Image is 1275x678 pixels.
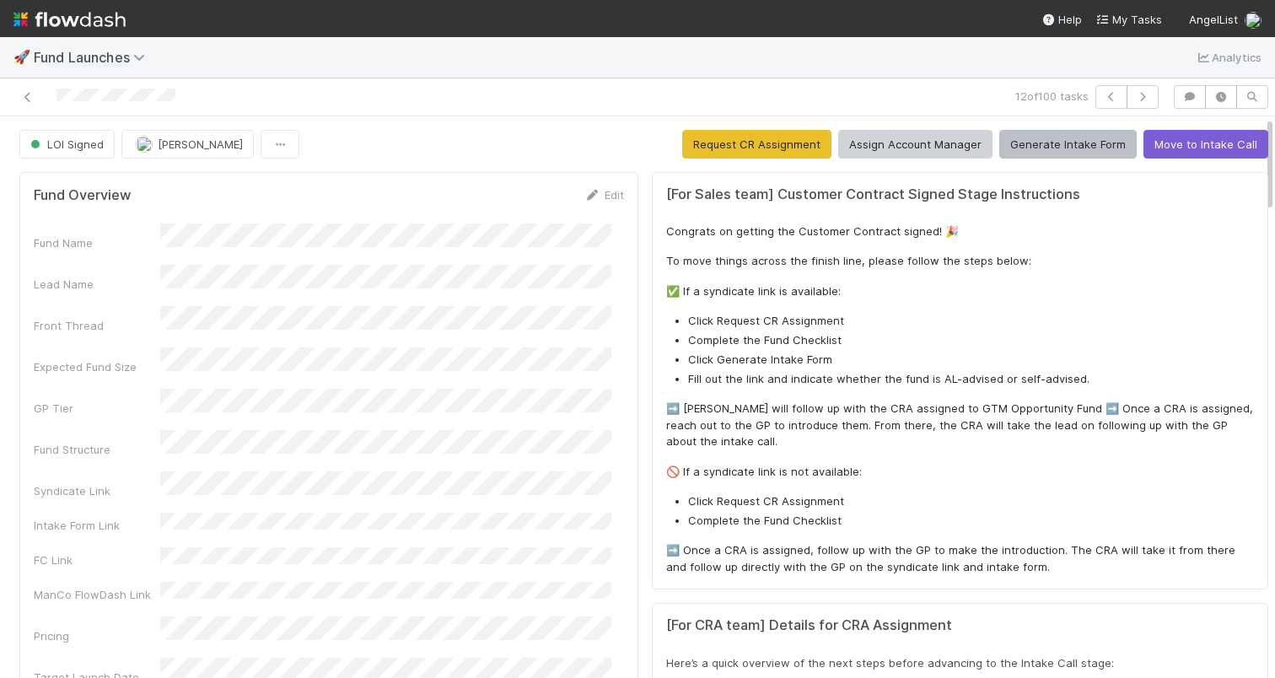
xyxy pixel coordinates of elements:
span: Fund Launches [34,49,153,66]
span: LOI Signed [27,137,104,151]
button: Generate Intake Form [999,130,1137,159]
h5: [For Sales team] Customer Contract Signed Stage Instructions [666,186,1254,203]
div: Fund Name [34,234,160,251]
img: logo-inverted-e16ddd16eac7371096b0.svg [13,5,126,34]
a: Edit [584,188,624,202]
div: FC Link [34,552,160,568]
a: My Tasks [1095,11,1162,28]
p: Congrats on getting the Customer Contract signed! 🎉 [666,223,1254,240]
button: Assign Account Manager [838,130,993,159]
div: Syndicate Link [34,482,160,499]
div: GP Tier [34,400,160,417]
span: [PERSON_NAME] [158,137,243,151]
img: avatar_d055a153-5d46-4590-b65c-6ad68ba65107.png [136,136,153,153]
li: Complete the Fund Checklist [688,513,1254,530]
span: 🚀 [13,50,30,64]
div: Lead Name [34,276,160,293]
img: avatar_c747b287-0112-4b47-934f-47379b6131e2.png [1245,12,1262,29]
p: ✅ If a syndicate link is available: [666,283,1254,300]
button: LOI Signed [19,130,115,159]
p: ➡️ [PERSON_NAME] will follow up with the CRA assigned to GTM Opportunity Fund ➡️ Once a CRA is as... [666,401,1254,450]
li: Click Generate Intake Form [688,352,1254,369]
div: Pricing [34,627,160,644]
div: Expected Fund Size [34,358,160,375]
div: Help [1041,11,1082,28]
span: My Tasks [1095,13,1162,26]
button: Move to Intake Call [1143,130,1268,159]
p: To move things across the finish line, please follow the steps below: [666,253,1254,270]
div: Front Thread [34,317,160,334]
li: Click Request CR Assignment [688,313,1254,330]
div: ManCo FlowDash Link [34,586,160,603]
button: Request CR Assignment [682,130,831,159]
p: 🚫 If a syndicate link is not available: [666,464,1254,481]
li: Click Request CR Assignment [688,493,1254,510]
h5: [For CRA team] Details for CRA Assignment [666,617,1254,634]
p: ➡️ Once a CRA is assigned, follow up with the GP to make the introduction. The CRA will take it f... [666,542,1254,575]
span: 12 of 100 tasks [1015,88,1089,105]
span: AngelList [1189,13,1238,26]
h5: Fund Overview [34,187,131,204]
div: Intake Form Link [34,517,160,534]
li: Complete the Fund Checklist [688,332,1254,349]
a: Analytics [1195,47,1262,67]
button: [PERSON_NAME] [121,130,254,159]
li: Fill out the link and indicate whether the fund is AL-advised or self-advised. [688,371,1254,388]
div: Fund Structure [34,441,160,458]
